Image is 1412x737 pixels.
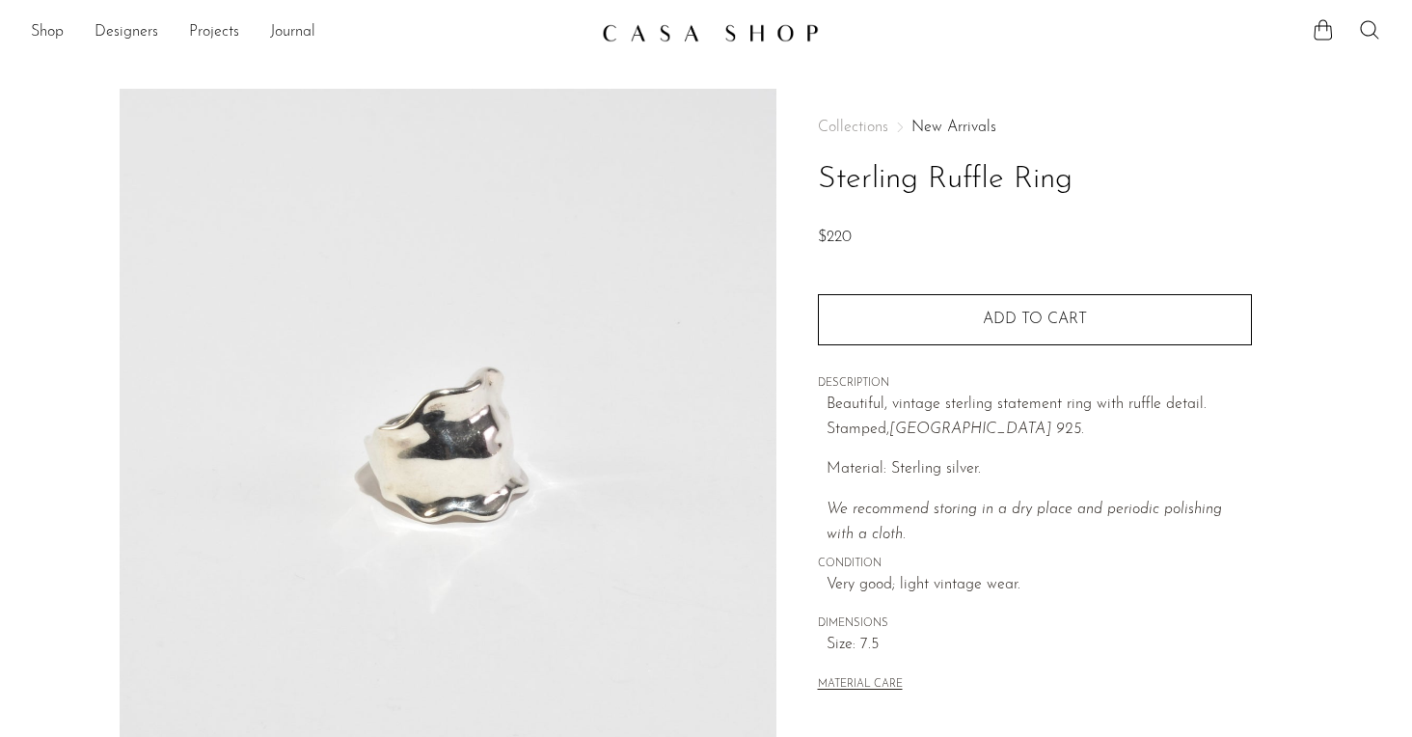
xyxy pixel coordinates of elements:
[95,20,158,45] a: Designers
[827,457,1252,482] p: Material: Sterling silver.
[827,502,1222,542] i: We recommend storing in a dry place and periodic polishing with a cloth.
[818,556,1252,573] span: CONDITION
[827,573,1252,598] span: Very good; light vintage wear.
[818,615,1252,633] span: DIMENSIONS
[31,16,586,49] nav: Desktop navigation
[818,120,888,135] span: Collections
[818,230,852,245] span: $220
[889,422,1084,437] em: [GEOGRAPHIC_DATA] 925.
[818,120,1252,135] nav: Breadcrumbs
[911,120,996,135] a: New Arrivals
[818,294,1252,344] button: Add to cart
[818,375,1252,393] span: DESCRIPTION
[31,20,64,45] a: Shop
[983,312,1087,327] span: Add to cart
[31,16,586,49] ul: NEW HEADER MENU
[189,20,239,45] a: Projects
[818,155,1252,205] h1: Sterling Ruffle Ring
[827,393,1252,442] p: Beautiful, vintage sterling statement ring with ruffle detail. Stamped,
[827,633,1252,658] span: Size: 7.5
[818,678,903,693] button: MATERIAL CARE
[270,20,315,45] a: Journal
